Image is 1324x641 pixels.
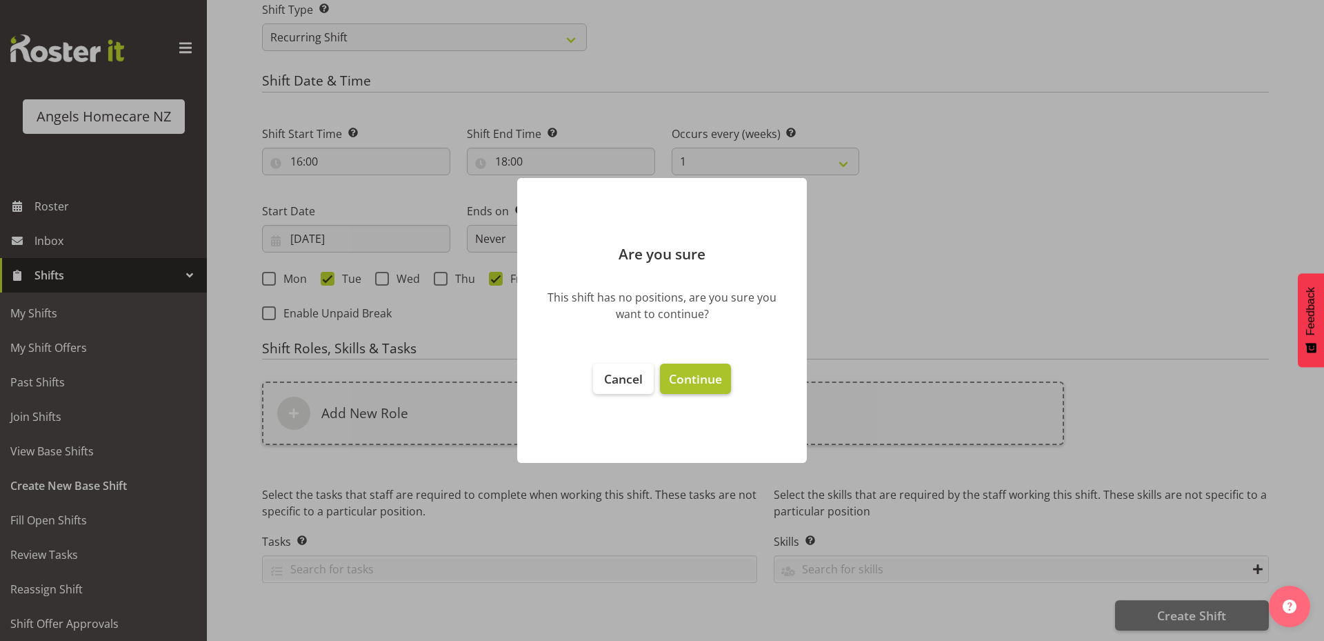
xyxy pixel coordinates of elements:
button: Feedback - Show survey [1298,273,1324,367]
span: Cancel [604,371,643,387]
p: Are you sure [531,247,793,262]
button: Cancel [593,364,654,394]
img: help-xxl-2.png [1283,600,1296,613]
button: Continue [660,364,731,394]
span: Feedback [1305,287,1317,335]
span: Continue [669,371,722,387]
div: This shift has no positions, are you sure you want to continue? [538,289,786,322]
